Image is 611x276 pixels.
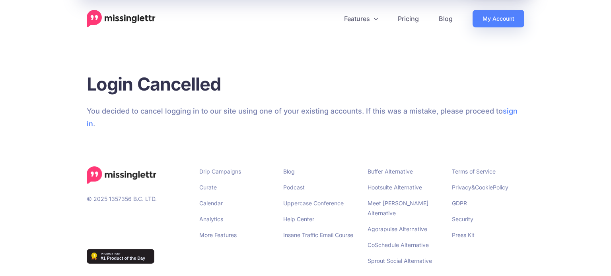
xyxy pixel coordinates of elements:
[283,184,305,191] a: Podcast
[87,73,524,95] h1: Login Cancelled
[452,200,467,207] a: GDPR
[283,216,314,222] a: Help Center
[429,10,463,27] a: Blog
[368,226,427,232] a: Agorapulse Alternative
[199,216,223,222] a: Analytics
[81,166,193,272] div: © 2025 1357356 B.C. LTD.
[388,10,429,27] a: Pricing
[334,10,388,27] a: Features
[452,168,496,175] a: Terms of Service
[368,168,413,175] a: Buffer Alternative
[452,184,471,191] a: Privacy
[199,168,241,175] a: Drip Campaigns
[199,200,223,207] a: Calendar
[368,200,428,216] a: Meet [PERSON_NAME] Alternative
[368,241,429,248] a: CoSchedule Alternative
[283,200,344,207] a: Uppercase Conference
[199,232,237,238] a: More Features
[368,257,432,264] a: Sprout Social Alternative
[283,232,353,238] a: Insane Traffic Email Course
[283,168,295,175] a: Blog
[452,232,475,238] a: Press Kit
[475,184,493,191] a: Cookie
[452,182,524,192] li: & Policy
[452,216,473,222] a: Security
[199,184,217,191] a: Curate
[87,105,524,130] p: You decided to cancel logging in to our site using one of your existing accounts. If this was a m...
[473,10,524,27] a: My Account
[87,249,154,264] img: Missinglettr - Social Media Marketing for content focused teams | Product Hunt
[368,184,422,191] a: Hootsuite Alternative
